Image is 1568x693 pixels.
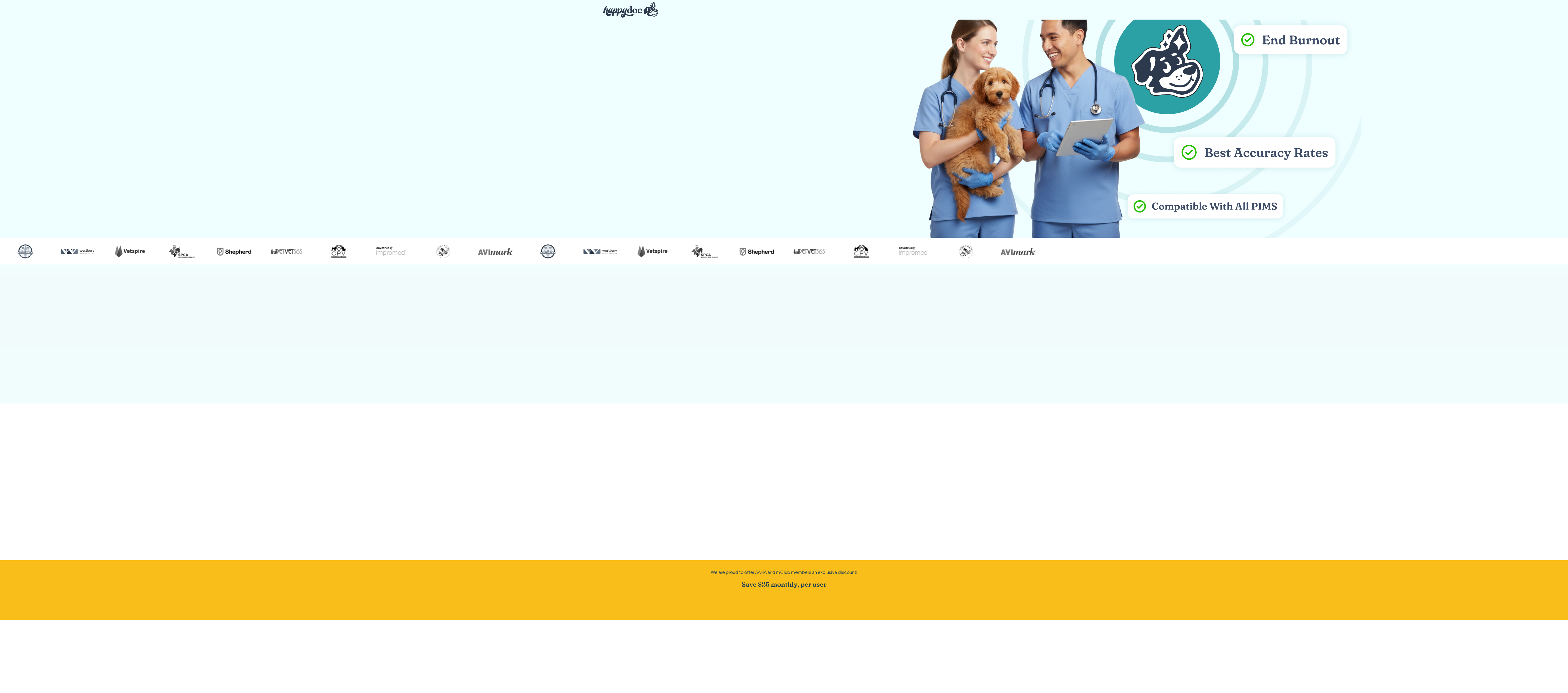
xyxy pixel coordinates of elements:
[526,243,570,260] img: Woodlake
[997,243,1040,260] img: Avimark
[944,243,988,260] img: Cheyenne Pet Clinic
[317,243,361,260] img: CPV
[56,243,99,260] img: Westbury
[788,243,831,260] img: PetVet365
[578,243,622,260] img: Westbury
[645,580,923,589] h2: Save $25 monthly, per user
[160,243,204,260] img: SPCA
[108,243,152,260] img: VetSpire
[4,243,47,260] img: Woodlake
[369,243,413,260] img: Corvertrus Impromed
[645,569,923,575] div: We are proud to offer AAHA and mClub members an exclusive discount!
[603,2,658,18] img: HappyDoc Logo: A happy dog with his ear up, listening.
[213,243,256,260] img: Shepherd
[840,243,883,260] img: CPV
[474,243,517,260] img: Avimark
[631,243,674,260] img: VetSpire
[265,243,308,260] img: PetVet365
[599,1,658,19] a: home
[422,243,465,260] img: Cheyenne Pet Clinic
[892,243,936,260] img: Corvertrus Impromed
[683,243,727,260] img: SPCA
[735,243,779,260] img: Shepherd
